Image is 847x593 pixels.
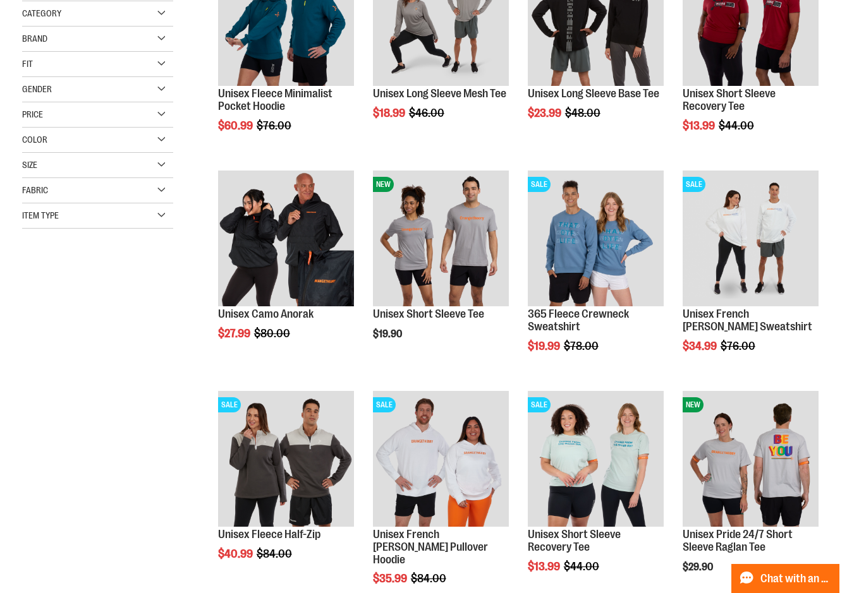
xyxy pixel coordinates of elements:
a: Main of 2024 AUGUST Unisex Short Sleeve Recovery TeeSALE [528,391,664,529]
img: Main of 2024 AUGUST Unisex Short Sleeve Recovery Tee [528,391,664,527]
span: Price [22,109,43,119]
span: SALE [528,397,551,412]
span: $78.00 [564,340,600,352]
a: Unisex French Terry Crewneck Sweatshirt primary imageSALE [683,171,819,308]
a: Unisex French [PERSON_NAME] Sweatshirt [683,308,812,333]
a: Product image for Unisex Camo Anorak [218,171,354,308]
span: Gender [22,84,52,94]
span: $19.90 [373,328,404,340]
span: $80.00 [254,327,292,340]
a: Unisex Short Sleeve TeeNEW [373,171,509,308]
a: Unisex Short Sleeve Recovery Tee [528,528,621,553]
span: Size [22,160,37,170]
a: 365 Fleece Crewneck Sweatshirt [528,308,629,333]
span: NEW [683,397,704,412]
span: SALE [373,397,396,412]
span: $84.00 [257,548,294,560]
span: $35.99 [373,572,409,585]
span: $23.99 [528,107,563,119]
a: Unisex Camo Anorak [218,308,314,320]
span: SALE [528,177,551,192]
span: $19.99 [528,340,562,352]
a: Unisex Short Sleeve Recovery Tee [683,87,776,112]
span: SALE [683,177,705,192]
span: $44.00 [564,560,601,573]
span: NEW [373,177,394,192]
a: Unisex Fleece Half-Zip [218,528,320,541]
span: $44.00 [719,119,756,132]
a: 365 Fleece Crewneck SweatshirtSALE [528,171,664,308]
img: 365 Fleece Crewneck Sweatshirt [528,171,664,306]
a: Unisex Short Sleeve Tee [373,308,484,320]
div: product [676,164,825,385]
a: Unisex Long Sleeve Mesh Tee [373,87,506,100]
div: product [212,164,360,372]
span: Category [22,8,61,18]
div: product [521,164,670,385]
div: product [212,385,360,592]
img: Unisex French Terry Crewneck Sweatshirt primary image [683,171,819,306]
span: Fit [22,59,33,69]
a: Unisex Long Sleeve Base Tee [528,87,659,100]
span: $27.99 [218,327,252,340]
img: Product image for Unisex Camo Anorak [218,171,354,306]
a: Unisex French [PERSON_NAME] Pullover Hoodie [373,528,488,566]
span: Brand [22,33,47,44]
span: Color [22,135,47,145]
span: $34.99 [683,340,719,352]
span: $76.00 [721,340,757,352]
a: Product image for Unisex Fleece Half ZipSALE [218,391,354,529]
span: SALE [218,397,241,412]
a: Unisex Fleece Minimalist Pocket Hoodie [218,87,332,112]
span: Fabric [22,185,48,195]
span: $46.00 [409,107,446,119]
a: Product image for Unisex French Terry Pullover HoodieSALE [373,391,509,529]
img: Unisex Short Sleeve Tee [373,171,509,306]
span: $13.99 [683,119,717,132]
span: $29.90 [683,561,715,573]
button: Chat with an Expert [731,564,840,593]
span: $60.99 [218,119,255,132]
span: Item Type [22,210,59,220]
a: Unisex Pride 24/7 Short Sleeve Raglan Tee [683,528,793,553]
span: $48.00 [565,107,602,119]
a: Unisex Pride 24/7 Short Sleeve Raglan TeeNEW [683,391,819,529]
span: $84.00 [411,572,448,585]
span: $18.99 [373,107,407,119]
span: $40.99 [218,548,255,560]
span: $76.00 [257,119,293,132]
img: Unisex Pride 24/7 Short Sleeve Raglan Tee [683,391,819,527]
div: product [367,164,515,372]
img: Product image for Unisex Fleece Half Zip [218,391,354,527]
span: $13.99 [528,560,562,573]
img: Product image for Unisex French Terry Pullover Hoodie [373,391,509,527]
span: Chat with an Expert [760,573,832,585]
